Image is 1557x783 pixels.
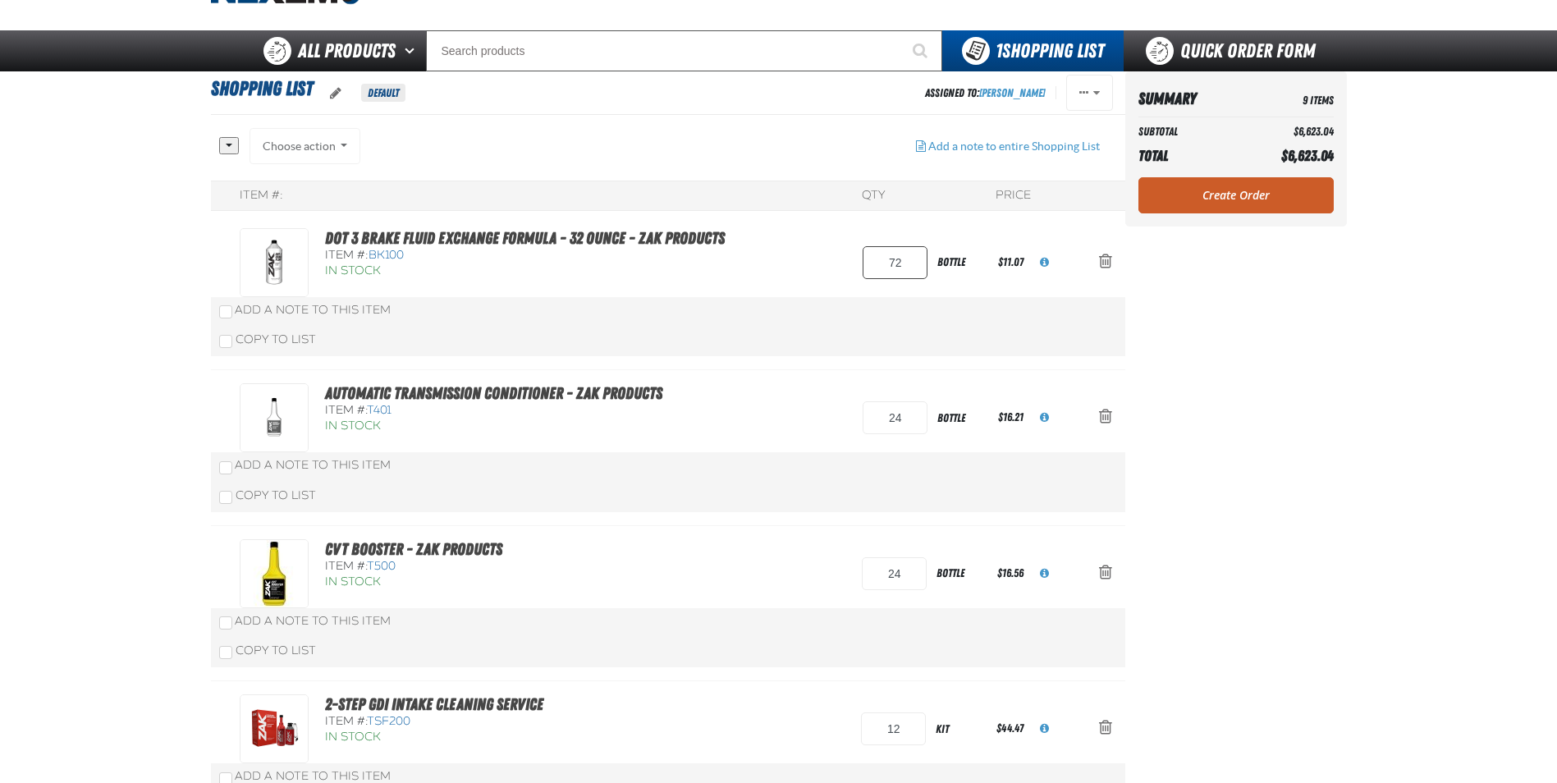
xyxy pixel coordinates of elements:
td: $6,623.04 [1241,121,1334,143]
div: In Stock [325,730,634,745]
span: All Products [298,36,396,66]
span: TSF200 [367,714,410,728]
button: Start Searching [901,30,942,71]
span: $16.56 [997,566,1023,579]
div: Assigned To: [925,82,1046,104]
button: Actions of Shopping List [1066,75,1113,111]
span: Add a Note to This Item [235,303,391,317]
div: Item #: [325,403,662,419]
button: View All Prices for T500 [1027,556,1062,592]
span: $6,623.04 [1281,147,1334,164]
span: $11.07 [998,255,1023,268]
div: In Stock [325,419,662,434]
th: Summary [1138,85,1241,113]
input: Product Quantity [861,712,926,745]
span: Add a Note to This Item [235,458,391,472]
label: Copy To List [219,643,316,657]
input: Add a Note to This Item [219,616,232,630]
a: [PERSON_NAME] [979,86,1046,99]
span: BK100 [369,248,404,262]
input: Product Quantity [863,401,927,434]
span: Shopping List [211,77,313,100]
a: 2-Step GDI Intake Cleaning Service [325,694,543,714]
div: In Stock [325,575,634,590]
span: Add a Note to This Item [235,769,391,783]
input: Product Quantity [862,557,927,590]
a: Automatic Transmission Conditioner - ZAK Products [325,383,662,403]
a: Create Order [1138,177,1334,213]
span: T500 [367,559,396,573]
div: bottle [927,244,995,281]
input: Copy To List [219,335,232,348]
button: Action Remove 2-Step GDI Intake Cleaning Service from Shopping List [1086,711,1125,747]
div: Price [996,188,1031,204]
span: $44.47 [996,721,1023,735]
th: Total [1138,143,1241,169]
td: 9 Items [1241,85,1334,113]
input: Product Quantity [863,246,927,279]
button: View All Prices for BK100 [1027,245,1062,281]
span: $16.21 [998,410,1023,424]
div: Item #: [325,248,725,263]
button: Add a note to entire Shopping List [903,128,1113,164]
div: Item #: [240,188,283,204]
label: Copy To List [219,488,316,502]
div: bottle [927,555,994,592]
div: kit [926,711,993,748]
input: Copy To List [219,491,232,504]
div: Item #: [325,559,634,575]
div: bottle [927,400,995,437]
span: Add a Note to This Item [235,614,391,628]
button: View All Prices for T401 [1027,400,1062,436]
button: Open All Products pages [399,30,426,71]
a: DOT 3 Brake Fluid Exchange Formula - 32 Ounce - ZAK Products [325,228,725,248]
span: T401 [367,403,392,417]
div: Item #: [325,714,634,730]
button: Action Remove DOT 3 Brake Fluid Exchange Formula - 32 Ounce - ZAK Products from Shopping List [1086,245,1125,281]
input: Add a Note to This Item [219,461,232,474]
button: Action Remove Automatic Transmission Conditioner - ZAK Products from Shopping List [1086,400,1125,436]
button: You have 1 Shopping List. Open to view details [942,30,1124,71]
input: Copy To List [219,646,232,659]
div: QTY [862,188,885,204]
a: Quick Order Form [1124,30,1346,71]
button: oro.shoppinglist.label.edit.tooltip [317,76,355,112]
input: Add a Note to This Item [219,305,232,318]
button: Action Remove CVT Booster - ZAK Products from Shopping List [1086,556,1125,592]
a: CVT Booster - ZAK Products [325,539,502,559]
button: View All Prices for TSF200 [1027,711,1062,747]
div: In Stock [325,263,725,279]
th: Subtotal [1138,121,1241,143]
label: Copy To List [219,332,316,346]
span: Shopping List [996,39,1104,62]
span: Default [361,84,405,102]
strong: 1 [996,39,1002,62]
input: Search [426,30,942,71]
